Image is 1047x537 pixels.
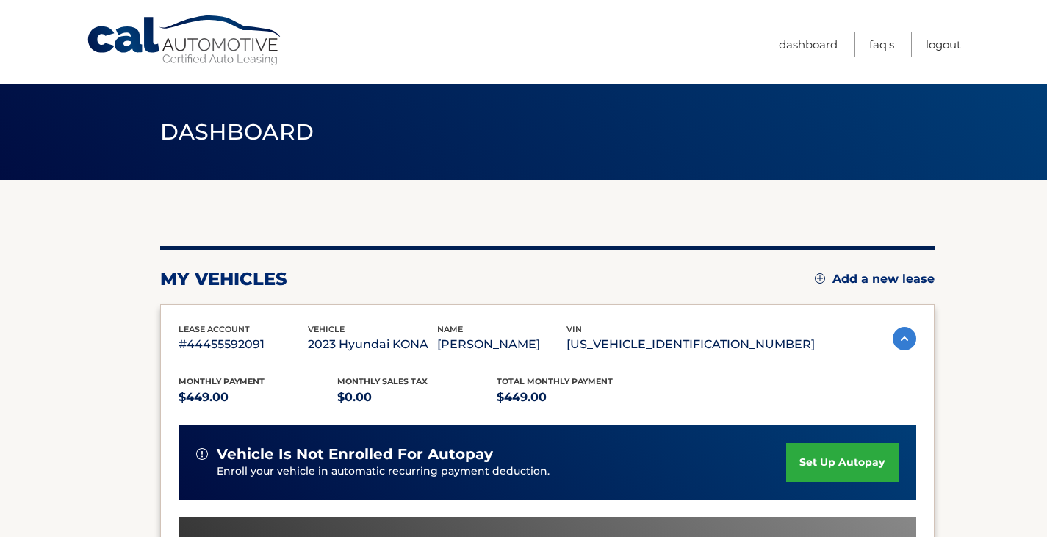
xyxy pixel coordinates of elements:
[779,32,838,57] a: Dashboard
[160,118,314,145] span: Dashboard
[308,324,345,334] span: vehicle
[437,324,463,334] span: name
[497,387,656,408] p: $449.00
[566,324,582,334] span: vin
[337,387,497,408] p: $0.00
[869,32,894,57] a: FAQ's
[337,376,428,386] span: Monthly sales Tax
[179,376,265,386] span: Monthly Payment
[815,273,825,284] img: add.svg
[893,327,916,350] img: accordion-active.svg
[308,334,437,355] p: 2023 Hyundai KONA
[497,376,613,386] span: Total Monthly Payment
[217,464,787,480] p: Enroll your vehicle in automatic recurring payment deduction.
[86,15,284,67] a: Cal Automotive
[815,272,935,286] a: Add a new lease
[160,268,287,290] h2: my vehicles
[179,387,338,408] p: $449.00
[926,32,961,57] a: Logout
[179,324,250,334] span: lease account
[196,448,208,460] img: alert-white.svg
[437,334,566,355] p: [PERSON_NAME]
[217,445,493,464] span: vehicle is not enrolled for autopay
[786,443,898,482] a: set up autopay
[566,334,815,355] p: [US_VEHICLE_IDENTIFICATION_NUMBER]
[179,334,308,355] p: #44455592091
